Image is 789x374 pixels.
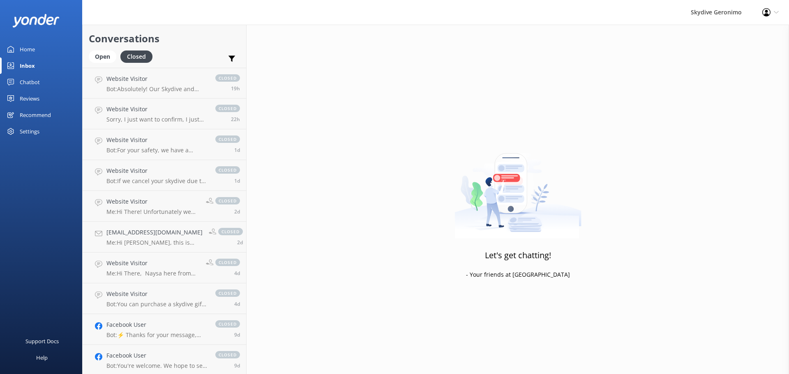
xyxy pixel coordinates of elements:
h4: Website Visitor [106,135,207,145]
img: yonder-white-logo.png [12,14,60,28]
span: Sep 26 2025 11:12am (UTC +08:00) Australia/Perth [234,301,240,307]
p: Me: Hi There! Unfortunately we don't have any active promo's going at the moment. [106,208,200,216]
h4: [EMAIL_ADDRESS][DOMAIN_NAME] [106,228,203,237]
p: Bot: You're welcome. We hope to see you at Skydive [PERSON_NAME] soon! [106,362,207,369]
h4: Website Visitor [106,259,200,268]
div: Reviews [20,90,39,107]
p: Bot: If we cancel your skydive due to weather and can't reschedule, you'll receive a full refund.... [106,177,207,185]
div: Chatbot [20,74,40,90]
span: closed [215,135,240,143]
h4: Website Visitor [106,166,207,175]
a: Website VisitorBot:You can purchase a skydive gift voucher online at [URL][DOMAIN_NAME]. Choose a... [83,283,246,314]
p: Me: Hi There, Naysa here from [GEOGRAPHIC_DATA] reservations, Yes, you are able to participate in... [106,270,200,277]
span: Sep 26 2025 03:10pm (UTC +08:00) Australia/Perth [234,270,240,277]
span: closed [215,259,240,266]
span: closed [218,228,243,235]
span: Sep 29 2025 03:06pm (UTC +08:00) Australia/Perth [234,147,240,154]
div: Settings [20,123,39,140]
span: Sep 28 2025 12:07pm (UTC +08:00) Australia/Perth [237,239,243,246]
p: Me: Hi [PERSON_NAME], this is [PERSON_NAME] from the Skydive Geronimo office. How can help? [106,239,203,246]
span: closed [215,166,240,174]
span: closed [215,197,240,204]
h4: Website Visitor [106,74,207,83]
a: Website VisitorMe:Hi There! Unfortunately we don't have any active promo's going at the moment.cl... [83,191,246,222]
span: closed [215,320,240,328]
h4: Facebook User [106,351,207,360]
a: Website VisitorSorry, I just want to confirm, I just made a booking for [DATE] and received an em... [83,99,246,129]
span: Sep 28 2025 05:09pm (UTC +08:00) Australia/Perth [234,177,240,184]
h4: Facebook User [106,320,207,329]
div: Home [20,41,35,57]
h2: Conversations [89,31,240,46]
div: Support Docs [25,333,59,349]
a: Website VisitorBot:Absolutely! Our Skydive and Ferry Packages include a same-day return ferry tic... [83,68,246,99]
span: Sep 29 2025 05:40pm (UTC +08:00) Australia/Perth [231,116,240,123]
p: Bot: Absolutely! Our Skydive and Ferry Packages include a same-day return ferry ticket in the pri... [106,85,207,93]
a: Website VisitorBot:For your safety, we have a weight limit of 95kgs for all tandem skydiving pass... [83,129,246,160]
div: Help [36,349,48,366]
h4: Website Visitor [106,289,207,298]
div: Recommend [20,107,51,123]
p: - Your friends at [GEOGRAPHIC_DATA] [466,270,570,279]
span: Sep 28 2025 03:05pm (UTC +08:00) Australia/Perth [234,208,240,215]
a: Open [89,52,120,61]
a: Website VisitorBot:If we cancel your skydive due to weather and can't reschedule, you'll receive ... [83,160,246,191]
div: Closed [120,50,152,63]
span: Sep 21 2025 03:17pm (UTC +08:00) Australia/Perth [234,331,240,338]
span: closed [215,351,240,358]
p: Bot: ⚡ Thanks for your message, we'll get back to you as soon as we can. You're also welcome to k... [106,331,207,339]
span: Sep 29 2025 08:51pm (UTC +08:00) Australia/Perth [231,85,240,92]
a: Closed [120,52,157,61]
p: Bot: For your safety, we have a weight limit of 95kgs for all tandem skydiving passengers. In som... [106,147,207,154]
a: Facebook UserBot:⚡ Thanks for your message, we'll get back to you as soon as we can. You're also ... [83,314,246,345]
a: [EMAIL_ADDRESS][DOMAIN_NAME]Me:Hi [PERSON_NAME], this is [PERSON_NAME] from the Skydive Geronimo ... [83,222,246,252]
img: artwork of a man stealing a conversation from at giant smartphone [454,136,581,239]
span: Sep 21 2025 01:48pm (UTC +08:00) Australia/Perth [234,362,240,369]
span: closed [215,105,240,112]
div: Open [89,50,116,63]
h4: Website Visitor [106,105,207,114]
p: Sorry, I just want to confirm, I just made a booking for [DATE] and received an email ‘pending or... [106,116,207,123]
div: Inbox [20,57,35,74]
a: Website VisitorMe:Hi There, Naysa here from [GEOGRAPHIC_DATA] reservations, Yes, you are able to ... [83,252,246,283]
span: closed [215,289,240,297]
span: closed [215,74,240,82]
p: Bot: You can purchase a skydive gift voucher online at [URL][DOMAIN_NAME]. Choose a specific skyd... [106,301,207,308]
h4: Website Visitor [106,197,200,206]
h3: Let's get chatting! [485,249,551,262]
